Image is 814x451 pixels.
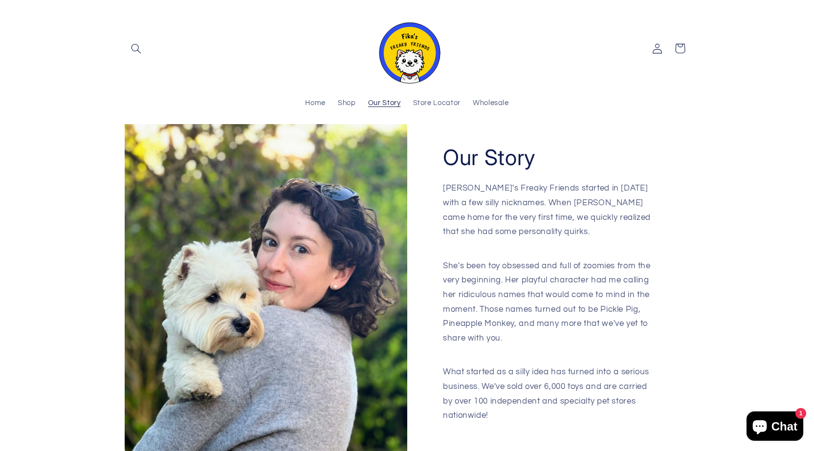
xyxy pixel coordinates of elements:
summary: Search [125,37,147,60]
p: She's been toy obsessed and full of zoomies from the very beginning. Her playful character had me... [443,259,654,360]
span: Home [305,99,326,108]
inbox-online-store-chat: Shopify online store chat [744,411,806,443]
a: Fika's Freaky Friends [369,10,445,87]
a: Home [299,93,332,114]
p: [PERSON_NAME]'s Freaky Friends started in [DATE] with a few silly nicknames. When [PERSON_NAME] c... [443,181,654,254]
p: What started as a silly idea has turned into a serious business. We've sold over 6,000 toys and a... [443,365,654,423]
span: Store Locator [413,99,461,108]
a: Our Story [362,93,407,114]
a: Wholesale [466,93,515,114]
img: Fika's Freaky Friends [373,14,441,84]
a: Store Locator [407,93,466,114]
span: Our Story [368,99,401,108]
h2: Our Story [443,144,536,172]
span: Wholesale [473,99,509,108]
a: Shop [331,93,362,114]
span: Shop [338,99,356,108]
